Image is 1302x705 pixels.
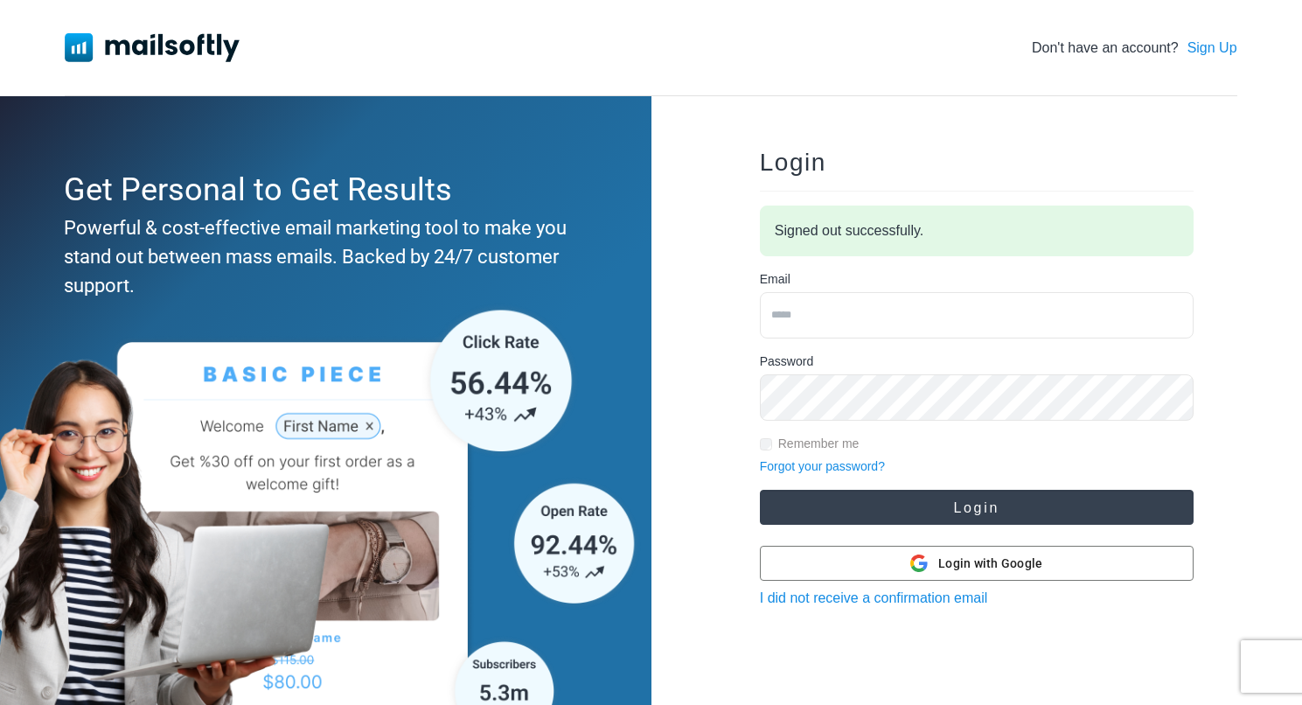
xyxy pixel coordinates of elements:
[760,352,813,371] label: Password
[760,590,988,605] a: I did not receive a confirmation email
[65,33,240,61] img: Mailsoftly
[760,546,1194,581] button: Login with Google
[760,490,1194,525] button: Login
[760,459,885,473] a: Forgot your password?
[64,166,578,213] div: Get Personal to Get Results
[760,270,790,289] label: Email
[938,555,1042,573] span: Login with Google
[760,149,826,176] span: Login
[778,435,860,453] label: Remember me
[1187,38,1237,59] a: Sign Up
[64,213,578,300] div: Powerful & cost-effective email marketing tool to make you stand out between mass emails. Backed ...
[760,206,1194,256] div: Signed out successfully.
[1032,38,1237,59] div: Don't have an account?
